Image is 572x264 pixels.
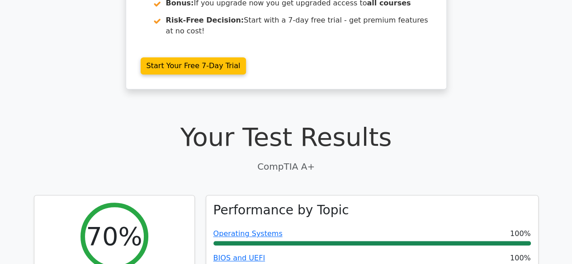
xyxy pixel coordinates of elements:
span: 100% [510,253,531,264]
span: 100% [510,228,531,239]
a: Start Your Free 7-Day Trial [141,57,246,74]
p: CompTIA A+ [34,160,539,173]
a: Operating Systems [213,229,283,238]
h2: 70% [86,221,142,251]
h1: Your Test Results [34,122,539,152]
h3: Performance by Topic [213,203,349,218]
a: BIOS and UEFI [213,254,265,262]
